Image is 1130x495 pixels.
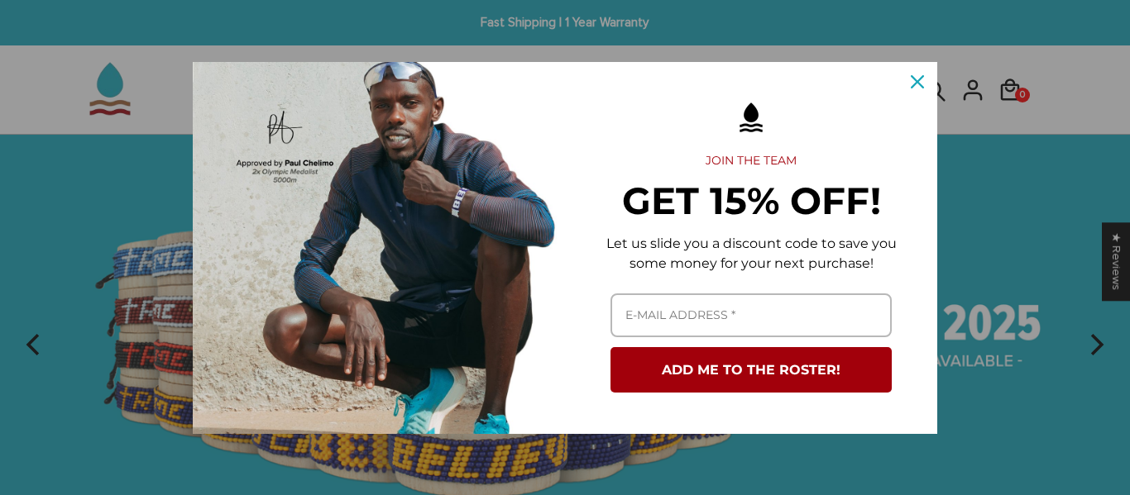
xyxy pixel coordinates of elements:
[610,347,892,393] button: ADD ME TO THE ROSTER!
[591,154,911,169] h2: JOIN THE TEAM
[610,293,892,337] input: Email field
[911,75,924,88] svg: close icon
[898,62,937,102] button: Close
[591,234,911,274] p: Let us slide you a discount code to save you some money for your next purchase!
[622,178,881,223] strong: GET 15% OFF!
